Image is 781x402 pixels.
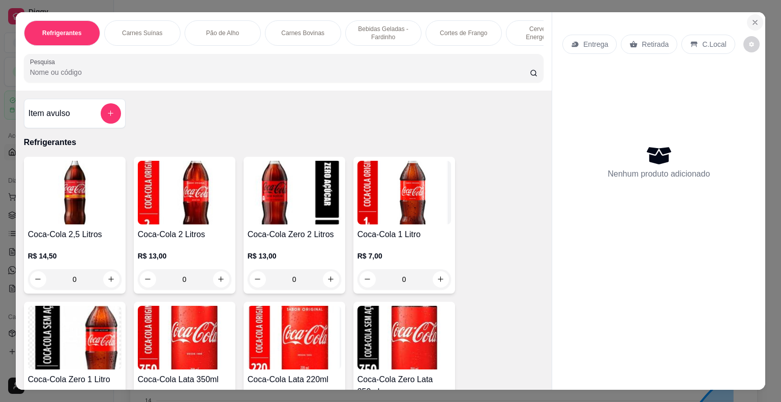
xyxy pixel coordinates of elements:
[642,39,669,49] p: Retirada
[357,374,451,398] h4: Coca-Cola Zero Lata 350ml
[138,251,231,261] p: R$ 13,00
[206,29,239,37] p: Pão de Alho
[433,271,449,288] button: increase-product-quantity
[24,136,544,149] p: Refrigerantes
[743,36,760,52] button: decrease-product-quantity
[357,306,451,369] img: product-image
[213,271,229,288] button: increase-product-quantity
[101,103,121,124] button: add-separate-item
[354,25,413,41] p: Bebidas Geladas - Fardinho
[323,271,339,288] button: increase-product-quantity
[281,29,324,37] p: Carnes Bovinas
[440,29,487,37] p: Cortes de Frango
[248,306,341,369] img: product-image
[42,29,81,37] p: Refrigerantes
[357,251,451,261] p: R$ 7,00
[122,29,162,37] p: Carnes Suínas
[103,271,119,288] button: increase-product-quantity
[138,306,231,369] img: product-image
[138,161,231,224] img: product-image
[28,161,122,224] img: product-image
[357,228,451,241] h4: Coca-Cola 1 Litro
[248,374,341,386] h4: Coca-Cola Lata 220ml
[248,161,341,224] img: product-image
[28,107,70,120] h4: Item avulso
[28,306,122,369] img: product-image
[138,374,231,386] h4: Coca-Cola Lata 350ml
[250,271,266,288] button: decrease-product-quantity
[28,374,122,386] h4: Coca-Cola Zero 1 Litro
[140,271,156,288] button: decrease-product-quantity
[359,271,376,288] button: decrease-product-quantity
[28,228,122,241] h4: Coca-Cola 2,5 Litros
[702,39,726,49] p: C.Local
[583,39,608,49] p: Entrega
[357,161,451,224] img: product-image
[515,25,574,41] p: Cervejas e Energéticos - Unidade
[248,228,341,241] h4: Coca-Cola Zero 2 Litros
[30,67,530,77] input: Pesquisa
[30,271,46,288] button: decrease-product-quantity
[248,251,341,261] p: R$ 13,00
[30,58,58,66] label: Pesquisa
[28,251,122,261] p: R$ 14,50
[747,14,763,31] button: Close
[608,168,710,180] p: Nenhum produto adicionado
[138,228,231,241] h4: Coca-Cola 2 Litros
